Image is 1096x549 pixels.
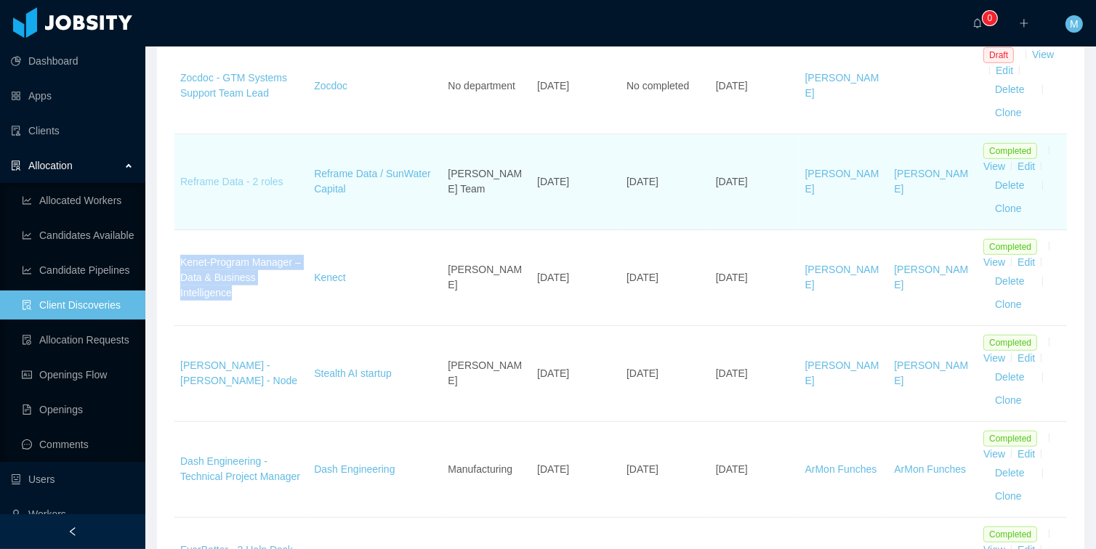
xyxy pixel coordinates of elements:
td: [DATE] [531,230,621,326]
i: icon: plus [1019,18,1029,28]
td: [DATE] [531,422,621,518]
button: Delete [983,270,1036,293]
button: Clone [983,293,1033,317]
a: [PERSON_NAME] - [PERSON_NAME] - Node [180,359,297,386]
a: Edit [996,65,1013,76]
span: Draft [983,47,1014,63]
a: View [983,160,1005,172]
a: [PERSON_NAME] [894,264,968,290]
a: icon: file-doneAllocation Requests [22,325,134,354]
span: Allocation [28,160,73,171]
button: Delete [983,174,1036,198]
a: icon: auditClients [11,116,134,145]
a: Edit [1018,256,1035,268]
i: icon: bell [972,18,983,28]
td: [DATE] [710,38,799,134]
td: No department [442,38,531,134]
a: icon: file-textOpenings [22,395,134,424]
a: Reframe Data - 2 roles [180,176,283,187]
span: Completed [983,431,1037,447]
i: icon: solution [11,160,21,171]
td: [DATE] [531,326,621,422]
a: icon: robotUsers [11,465,134,494]
td: [DATE] [531,38,621,134]
a: View [983,448,1005,460]
a: Kenet-Program Manager – Data & Business Intelligence [180,256,301,298]
a: View [1032,49,1054,60]
td: [DATE] [710,230,799,326]
a: [PERSON_NAME] [894,359,968,386]
a: Kenect [314,272,346,283]
a: Zocdoc - GTM Systems Support Team Lead [180,72,287,99]
a: Reframe Data / SunWater Capital [314,168,431,195]
a: ArMon Funches [805,463,877,475]
a: [PERSON_NAME] [805,264,879,290]
a: Stealth AI startup [314,367,392,379]
button: Clone [983,198,1033,221]
a: icon: appstoreApps [11,81,134,110]
span: Completed [983,526,1037,542]
td: [PERSON_NAME] [442,326,531,422]
a: icon: messageComments [22,430,134,459]
span: Completed [983,335,1037,351]
sup: 0 [983,11,997,25]
a: [PERSON_NAME] [894,168,968,195]
button: Delete [983,78,1036,102]
a: Edit [1018,448,1035,460]
td: [DATE] [531,134,621,230]
td: No completed [621,38,710,134]
td: [DATE] [621,230,710,326]
td: [DATE] [621,326,710,422]
a: Edit [1018,160,1035,172]
a: Dash Engineering - Technical Project Manager [180,455,300,482]
a: [PERSON_NAME] [805,168,879,195]
td: [DATE] [710,422,799,518]
a: icon: pie-chartDashboard [11,46,134,76]
span: M [1070,15,1079,33]
button: Delete [983,462,1036,485]
td: [DATE] [621,134,710,230]
a: icon: line-chartCandidates Available [22,221,134,250]
td: Manufacturing [442,422,531,518]
a: [PERSON_NAME] [805,72,879,99]
button: Clone [983,389,1033,412]
a: icon: line-chartAllocated Workers [22,186,134,215]
td: [PERSON_NAME] Team [442,134,531,230]
a: icon: line-chartCandidate Pipelines [22,256,134,285]
button: Clone [983,485,1033,508]
button: Delete [983,366,1036,389]
td: [PERSON_NAME] [442,230,531,326]
a: icon: idcardOpenings Flow [22,360,134,389]
span: Completed [983,143,1037,159]
span: Completed [983,239,1037,255]
a: Dash Engineering [314,463,395,475]
a: [PERSON_NAME] [805,359,879,386]
a: Edit [1018,352,1035,364]
a: icon: userWorkers [11,500,134,529]
td: [DATE] [710,134,799,230]
a: ArMon Funches [894,463,966,475]
a: View [983,256,1005,268]
a: icon: file-searchClient Discoveries [22,290,134,320]
a: Zocdoc [314,80,347,91]
td: [DATE] [621,422,710,518]
button: Clone [983,102,1033,125]
td: [DATE] [710,326,799,422]
a: View [983,352,1005,364]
